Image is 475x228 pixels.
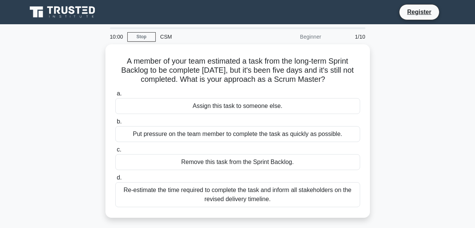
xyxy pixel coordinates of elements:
[114,56,361,84] h5: A member of your team estimated a task from the long-term Sprint Backlog to be complete [DATE], b...
[402,7,436,17] a: Register
[127,32,156,42] a: Stop
[115,98,360,114] div: Assign this task to someone else.
[117,90,122,97] span: a.
[326,29,370,44] div: 1/10
[156,29,260,44] div: CSM
[115,126,360,142] div: Put pressure on the team member to complete the task as quickly as possible.
[117,146,121,153] span: c.
[115,182,360,207] div: Re-estimate the time required to complete the task and inform all stakeholders on the revised del...
[260,29,326,44] div: Beginner
[117,174,122,181] span: d.
[105,29,127,44] div: 10:00
[117,118,122,125] span: b.
[115,154,360,170] div: Remove this task from the Sprint Backlog.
